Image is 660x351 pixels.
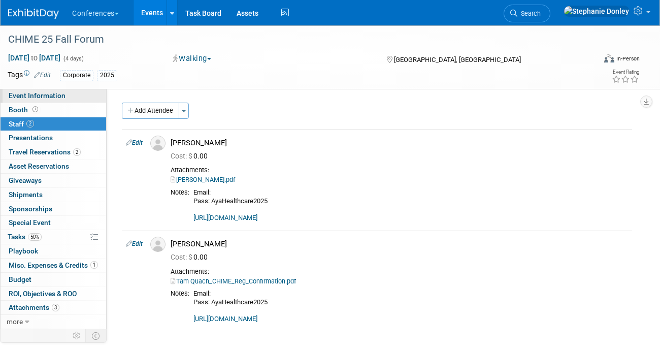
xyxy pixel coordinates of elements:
span: Misc. Expenses & Credits [9,261,98,269]
div: CHIME 25 Fall Forum [5,30,586,49]
span: Giveaways [9,176,42,184]
span: Booth not reserved yet [30,106,40,113]
img: Associate-Profile-5.png [150,237,166,252]
span: Asset Reservations [9,162,69,170]
span: Attachments [9,303,59,311]
a: ROI, Objectives & ROO [1,287,106,301]
span: to [29,54,39,62]
button: Walking [170,53,215,64]
a: Edit [126,139,143,146]
td: Personalize Event Tab Strip [68,329,86,342]
a: Search [504,5,550,22]
span: 0.00 [171,253,212,261]
span: Special Event [9,218,51,227]
a: Staff2 [1,117,106,131]
div: Event Format [547,53,640,68]
span: Cost: $ [171,152,193,160]
button: Add Attendee [122,103,179,119]
span: [GEOGRAPHIC_DATA], [GEOGRAPHIC_DATA] [394,56,521,63]
div: Notes: [171,188,189,197]
div: Notes: [171,290,189,298]
span: 3 [52,304,59,311]
a: [PERSON_NAME].pdf [171,176,235,183]
a: Sponsorships [1,202,106,216]
a: Budget [1,273,106,286]
a: Event Information [1,89,106,103]
span: Cost: $ [171,253,193,261]
div: Corporate [60,70,93,81]
a: Edit [34,72,51,79]
div: [PERSON_NAME] [171,239,628,249]
span: more [7,317,23,326]
img: Associate-Profile-5.png [150,136,166,151]
span: Event Information [9,91,65,100]
img: ExhibitDay [8,9,59,19]
span: 0.00 [171,152,212,160]
a: [URL][DOMAIN_NAME] [193,214,257,221]
span: 2 [73,148,81,156]
a: Playbook [1,244,106,258]
span: ROI, Objectives & ROO [9,290,77,298]
span: 1 [90,261,98,269]
a: Travel Reservations2 [1,145,106,159]
span: Tasks [8,233,42,241]
a: Attachments3 [1,301,106,314]
span: (4 days) [62,55,84,62]
a: Misc. Expenses & Credits1 [1,259,106,272]
span: Presentations [9,134,53,142]
div: Event Rating [612,70,639,75]
span: Shipments [9,190,43,199]
div: Email: Pass: AyaHealthcare2025 [193,188,628,222]
span: 2 [26,120,34,127]
span: 50% [28,233,42,241]
a: Presentations [1,131,106,145]
a: Giveaways [1,174,106,187]
span: Sponsorships [9,205,52,213]
a: Asset Reservations [1,159,106,173]
a: Special Event [1,216,106,230]
img: Stephanie Donley [564,6,630,17]
div: Attachments: [171,166,628,174]
div: Attachments: [171,268,628,276]
a: Shipments [1,188,106,202]
span: Playbook [9,247,38,255]
span: Search [517,10,541,17]
td: Toggle Event Tabs [86,329,107,342]
a: Booth [1,103,106,117]
span: Staff [9,120,34,128]
img: Format-Inperson.png [604,54,614,62]
td: Tags [8,70,51,81]
div: In-Person [616,55,640,62]
a: [URL][DOMAIN_NAME] [193,315,257,323]
a: Tasks50% [1,230,106,244]
span: Booth [9,106,40,114]
div: 2025 [97,70,117,81]
a: more [1,315,106,329]
span: Travel Reservations [9,148,81,156]
div: [PERSON_NAME] [171,138,628,148]
a: Edit [126,240,143,247]
span: [DATE] [DATE] [8,53,61,62]
span: Budget [9,275,31,283]
a: Tam Quach_CHIME_Reg_Confirmation.pdf [171,277,296,285]
div: Email: Pass: AyaHealthcare2025 [193,290,628,323]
